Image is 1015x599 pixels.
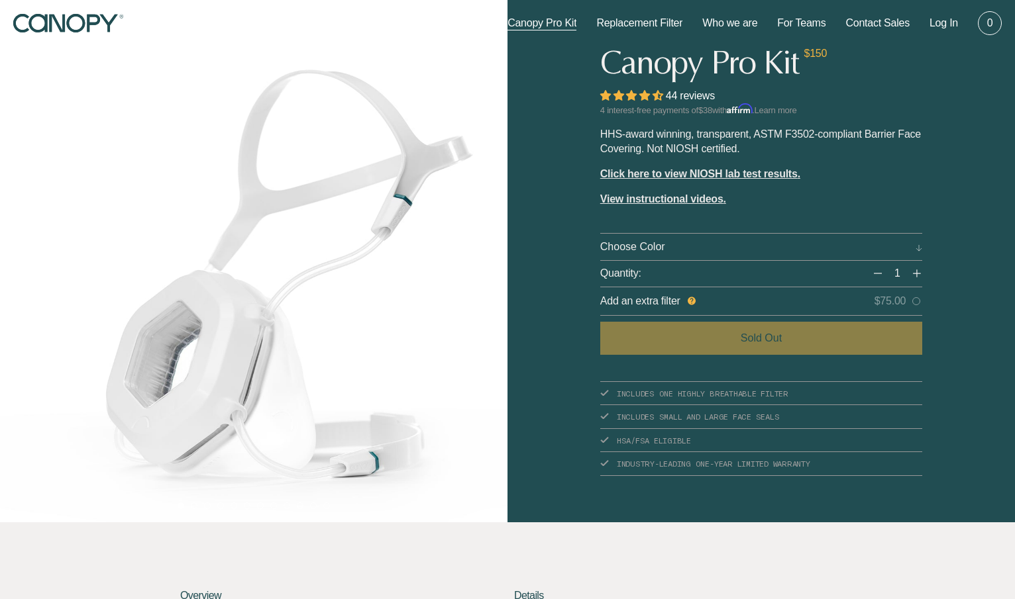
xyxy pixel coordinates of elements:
a: Replacement Filter [596,16,682,30]
span: 44 reviews [666,90,715,101]
span: $75.00 [875,294,906,308]
a: Log In [930,16,958,30]
p: HHS-award winning, transparent, ASTM F3502-compliant Barrier Face Covering. Not NIOSH certified. [600,127,922,156]
p: 4 interest-free payments of with . [600,103,922,116]
a: Contact Sales [845,16,910,30]
a: Click here to view NIOSH lab test results [600,168,798,179]
span: $150 [804,46,828,61]
b: . [798,168,800,179]
span: Quantity: [600,266,641,281]
li: HSA/FSA ELIGIBLE [600,429,922,453]
a: Canopy Pro Kit [507,16,576,30]
span: Add an extra filter [600,294,680,308]
h1: Canopy Pro Kit [600,46,799,79]
a: Learn more - Learn more about Affirm Financing (opens in modal) [754,105,796,115]
a: Who we are [702,16,757,30]
li: INCLUDES SMALL AND LARGE FACE SEALS [600,405,922,429]
b: . [723,193,726,205]
span: View instructional videos [600,193,723,205]
button: Sold Out [600,322,922,355]
li: INCLUDES ONE HIGHLY BREATHABLE FILTER [600,381,922,406]
a: 0 [978,11,1002,35]
span: $38 [698,105,712,115]
span: 0 [987,16,993,30]
a: View instructional videos. [600,193,726,205]
a: For Teams [777,16,826,30]
li: INDUSTRY-LEADING ONE-YEAR LIMITED WARRANTY [600,452,922,476]
span: Affirm [727,103,752,114]
span: 4.68 stars [600,90,666,101]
